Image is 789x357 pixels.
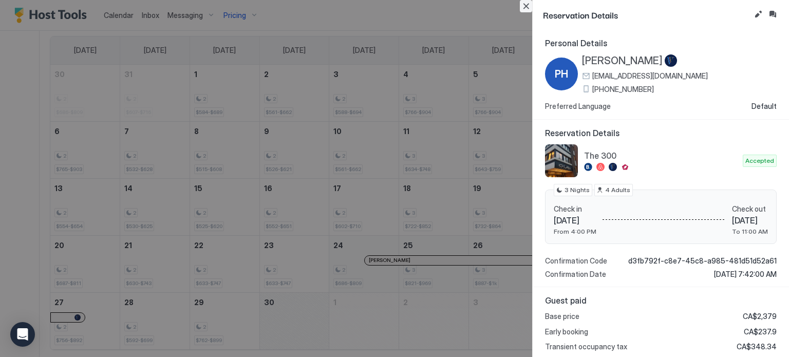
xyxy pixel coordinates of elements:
span: d3fb792f-c8e7-45c8-a985-481d51d52a61 [628,256,777,266]
span: [EMAIL_ADDRESS][DOMAIN_NAME] [592,71,708,81]
div: listing image [545,144,578,177]
button: Edit reservation [752,8,764,21]
span: [PHONE_NUMBER] [592,85,654,94]
span: [DATE] [732,215,768,226]
span: CA$348.34 [737,342,777,351]
span: Confirmation Code [545,256,607,266]
span: Transient occupancy tax [545,342,627,351]
span: CA$2,379 [743,312,777,321]
span: Early booking [545,327,588,336]
span: PH [555,66,568,82]
span: Base price [545,312,579,321]
span: CA$237.9 [744,327,777,336]
span: Accepted [745,156,774,165]
span: Check in [554,204,596,214]
span: Preferred Language [545,102,611,111]
span: Reservation Details [543,8,750,21]
span: Default [752,102,777,111]
div: Open Intercom Messenger [10,322,35,347]
span: The 300 [584,151,739,161]
span: Reservation Details [545,128,777,138]
span: [DATE] 7:42:00 AM [714,270,777,279]
span: [PERSON_NAME] [582,54,663,67]
button: Inbox [766,8,779,21]
span: From 4:00 PM [554,228,596,235]
span: Guest paid [545,295,777,306]
span: 4 Adults [605,185,630,195]
span: Check out [732,204,768,214]
span: Personal Details [545,38,777,48]
span: Confirmation Date [545,270,606,279]
span: 3 Nights [565,185,590,195]
span: [DATE] [554,215,596,226]
span: To 11:00 AM [732,228,768,235]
